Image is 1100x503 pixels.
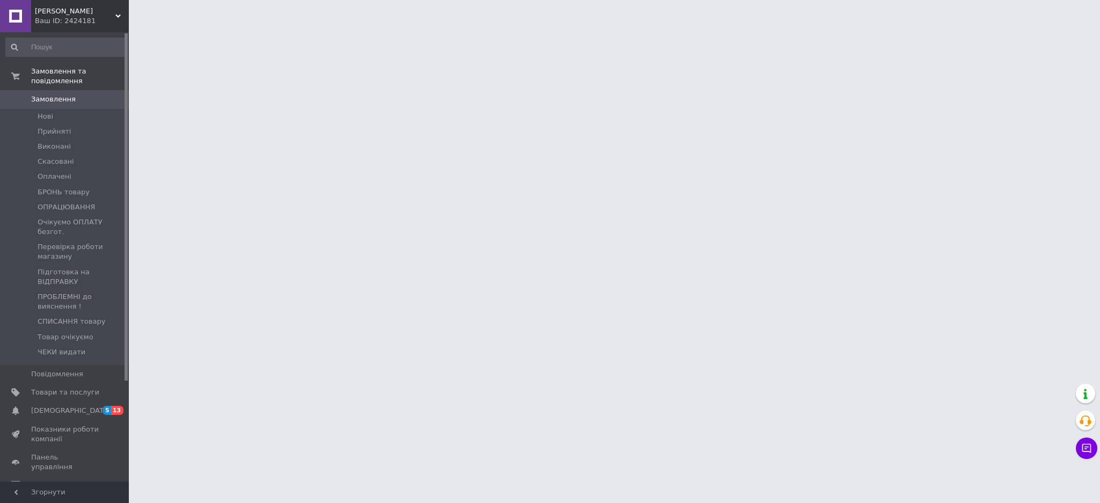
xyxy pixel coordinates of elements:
span: ФОП Макідон Людмила Вікторівна [35,6,115,16]
span: Скасовані [38,157,74,166]
span: 5 [103,406,111,415]
span: ПРОБЛЕМНІ до вияснення ! [38,292,126,311]
button: Чат з покупцем [1076,438,1097,459]
span: Відгуки [31,480,59,490]
span: ОПРАЦЮВАННЯ [38,202,95,212]
input: Пошук [5,38,127,57]
span: Товари та послуги [31,388,99,397]
span: СПИСАННЯ товару [38,317,105,326]
span: Оплачені [38,172,71,181]
span: Повідомлення [31,369,83,379]
span: БРОНЬ товару [38,187,90,197]
span: Товар очікуємо [38,332,93,342]
span: 13 [111,406,123,415]
div: Ваш ID: 2424181 [35,16,129,26]
span: Показники роботи компанії [31,425,99,444]
span: [DEMOGRAPHIC_DATA] [31,406,111,415]
span: Перевірка роботи магазину [38,242,126,261]
span: Панель управління [31,453,99,472]
span: Замовлення [31,94,76,104]
span: Підготовка на ВІДПРАВКУ [38,267,126,287]
span: Замовлення та повідомлення [31,67,129,86]
span: Прийняті [38,127,71,136]
span: Виконані [38,142,71,151]
span: ЧЕКИ видати [38,347,85,357]
span: Нові [38,112,53,121]
span: Очікуємо ОПЛАТУ безгот. [38,217,126,237]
